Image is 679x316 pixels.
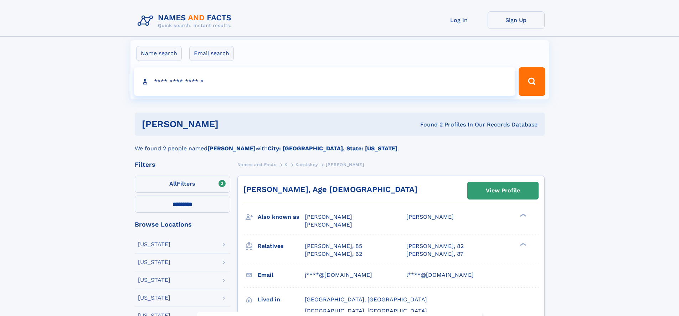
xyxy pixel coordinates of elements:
[319,121,537,129] div: Found 2 Profiles In Our Records Database
[258,269,305,281] h3: Email
[519,67,545,96] button: Search Button
[243,185,417,194] a: [PERSON_NAME], Age [DEMOGRAPHIC_DATA]
[305,242,362,250] a: [PERSON_NAME], 85
[406,250,463,258] a: [PERSON_NAME], 87
[135,176,230,193] label: Filters
[142,120,319,129] h1: [PERSON_NAME]
[135,11,237,31] img: Logo Names and Facts
[284,160,288,169] a: K
[326,162,364,167] span: [PERSON_NAME]
[518,242,527,247] div: ❯
[258,240,305,252] h3: Relatives
[305,213,352,220] span: [PERSON_NAME]
[138,277,170,283] div: [US_STATE]
[488,11,545,29] a: Sign Up
[295,162,318,167] span: Kosclskey
[406,242,464,250] a: [PERSON_NAME], 82
[305,296,427,303] span: [GEOGRAPHIC_DATA], [GEOGRAPHIC_DATA]
[431,11,488,29] a: Log In
[305,250,362,258] a: [PERSON_NAME], 62
[237,160,277,169] a: Names and Facts
[284,162,288,167] span: K
[138,242,170,247] div: [US_STATE]
[135,136,545,153] div: We found 2 people named with .
[305,307,427,314] span: [GEOGRAPHIC_DATA], [GEOGRAPHIC_DATA]
[468,182,538,199] a: View Profile
[518,213,527,218] div: ❯
[135,221,230,228] div: Browse Locations
[486,182,520,199] div: View Profile
[138,295,170,301] div: [US_STATE]
[258,211,305,223] h3: Also known as
[295,160,318,169] a: Kosclskey
[136,46,182,61] label: Name search
[134,67,516,96] input: search input
[138,259,170,265] div: [US_STATE]
[135,161,230,168] div: Filters
[169,180,177,187] span: All
[406,213,454,220] span: [PERSON_NAME]
[189,46,234,61] label: Email search
[207,145,256,152] b: [PERSON_NAME]
[268,145,397,152] b: City: [GEOGRAPHIC_DATA], State: [US_STATE]
[258,294,305,306] h3: Lived in
[305,221,352,228] span: [PERSON_NAME]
